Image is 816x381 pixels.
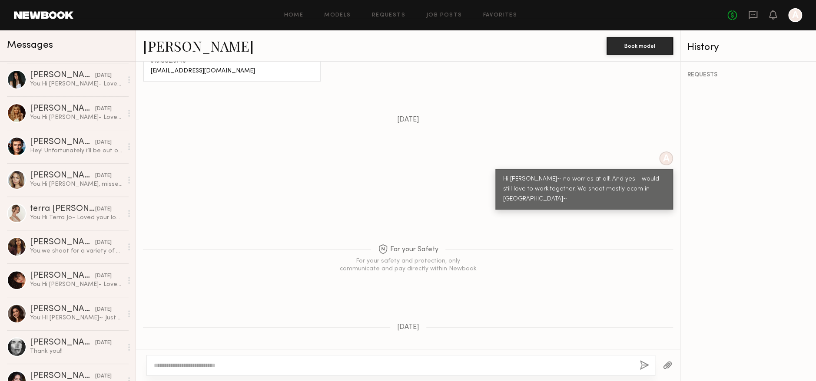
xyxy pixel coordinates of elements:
div: [DATE] [95,372,112,381]
div: [DATE] [95,105,112,113]
a: [PERSON_NAME] [143,36,254,55]
span: For your Safety [378,244,438,255]
a: Requests [372,13,405,18]
div: For your safety and protection, only communicate and pay directly within Newbook [338,257,478,273]
div: You: HI [PERSON_NAME]~ Just chasing this up... any chance [DATE] works for you? [30,314,123,322]
div: [DATE] [95,138,112,147]
div: [PERSON_NAME] [30,272,95,280]
a: Book model [607,42,673,49]
div: Hey! Unfortunately i’ll be out of town this weekend [30,147,123,155]
div: [PERSON_NAME] [30,138,95,147]
a: Home [284,13,304,18]
div: You: Hi [PERSON_NAME], missed you [DATE]. Let me know if you're still interested. [30,180,123,188]
a: Favorites [483,13,517,18]
div: terra [PERSON_NAME] [30,205,95,213]
div: Thank you!! [30,347,123,355]
div: [PERSON_NAME] [30,105,95,113]
div: [PERSON_NAME] [30,71,95,80]
div: REQUESTS [687,72,809,78]
div: [DATE] [95,172,112,180]
div: Hi [PERSON_NAME]~ no worries at all! And yes - would still love to work together. We shoot mostly... [503,174,665,204]
div: [DATE] [95,205,112,213]
span: [DATE] [397,324,419,331]
div: You: Hi [PERSON_NAME]- Loved your look. Would you be available to come in for a casting/go-see [D... [30,280,123,289]
div: [PERSON_NAME] [30,372,95,381]
span: [DATE] [397,116,419,124]
a: Job Posts [426,13,462,18]
div: You: Hi Terra Jo- Loved your look. Would you be available to come in for a casting/go-see [DATE][... [30,213,123,222]
div: [PERSON_NAME] [30,305,95,314]
div: [DATE] [95,239,112,247]
div: You: we shoot for a variety of different brands for ecom on a regular basis... and they've been l... [30,247,123,255]
div: You: Hi [PERSON_NAME]- Loved your look. Would you be available to come in for a casting/go-see [D... [30,80,123,88]
div: [DATE] [95,339,112,347]
button: Book model [607,37,673,55]
div: [DATE] [95,72,112,80]
div: [PERSON_NAME] [30,338,95,347]
div: [PERSON_NAME] [30,238,95,247]
a: Models [324,13,351,18]
a: A [788,8,802,22]
div: You: Hi [PERSON_NAME]- Loved your look. Would you be available to come in for a casting/go-see [D... [30,113,123,122]
span: Messages [7,40,53,50]
div: [DATE] [95,272,112,280]
div: [PERSON_NAME] [30,171,95,180]
div: [DATE] [95,305,112,314]
div: History [687,43,809,53]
